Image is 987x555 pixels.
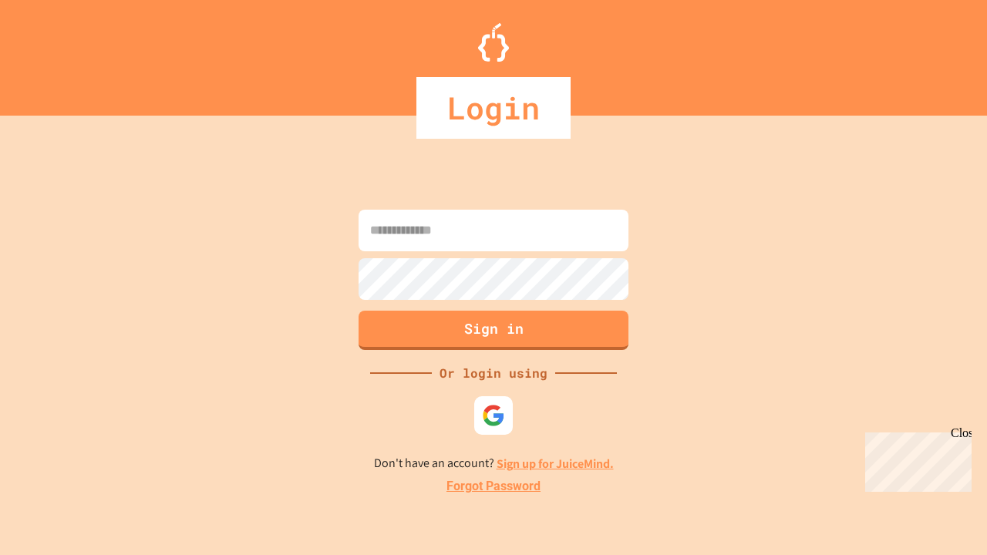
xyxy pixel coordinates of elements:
[482,404,505,427] img: google-icon.svg
[432,364,555,382] div: Or login using
[6,6,106,98] div: Chat with us now!Close
[859,426,972,492] iframe: chat widget
[497,456,614,472] a: Sign up for JuiceMind.
[416,77,571,139] div: Login
[446,477,541,496] a: Forgot Password
[374,454,614,473] p: Don't have an account?
[359,311,628,350] button: Sign in
[478,23,509,62] img: Logo.svg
